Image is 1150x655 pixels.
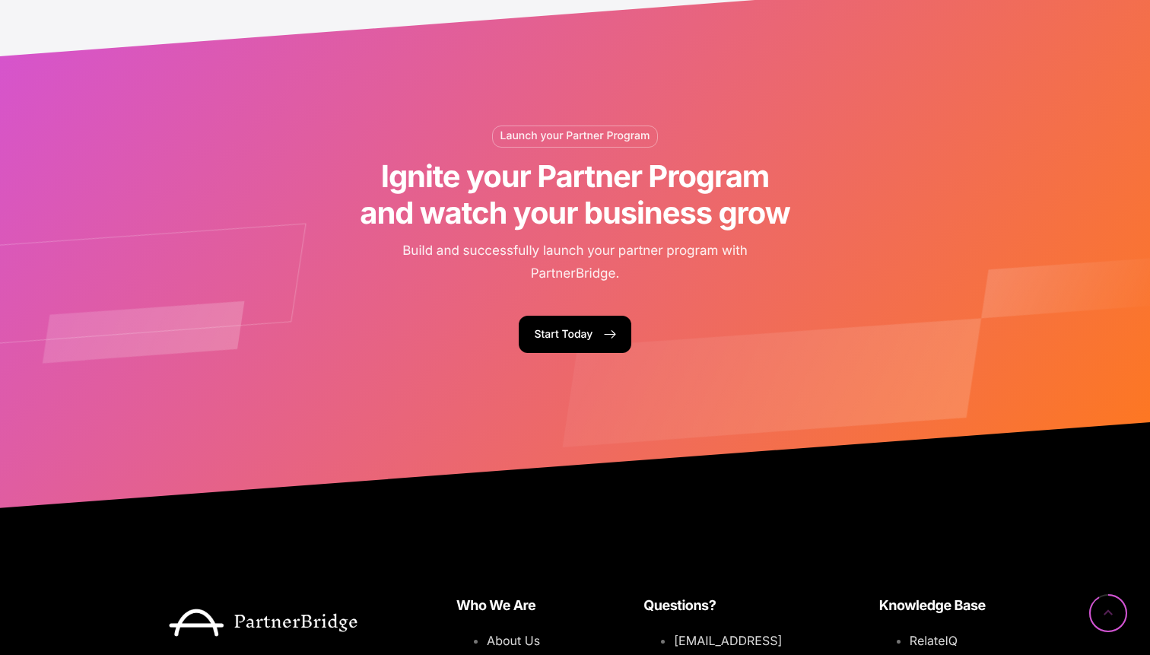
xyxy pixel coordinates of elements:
[377,240,773,286] p: Build and successfully launch your partner program with PartnerBridge.
[487,633,540,648] a: About Us
[643,596,806,616] h5: Questions?
[297,158,853,231] h2: Ignite your Partner Program and watch your business grow
[910,633,958,648] a: RelateIQ
[456,596,570,616] h5: Who We Are
[492,126,659,147] h6: Launch your Partner Program
[879,596,993,616] h5: Knowledge Base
